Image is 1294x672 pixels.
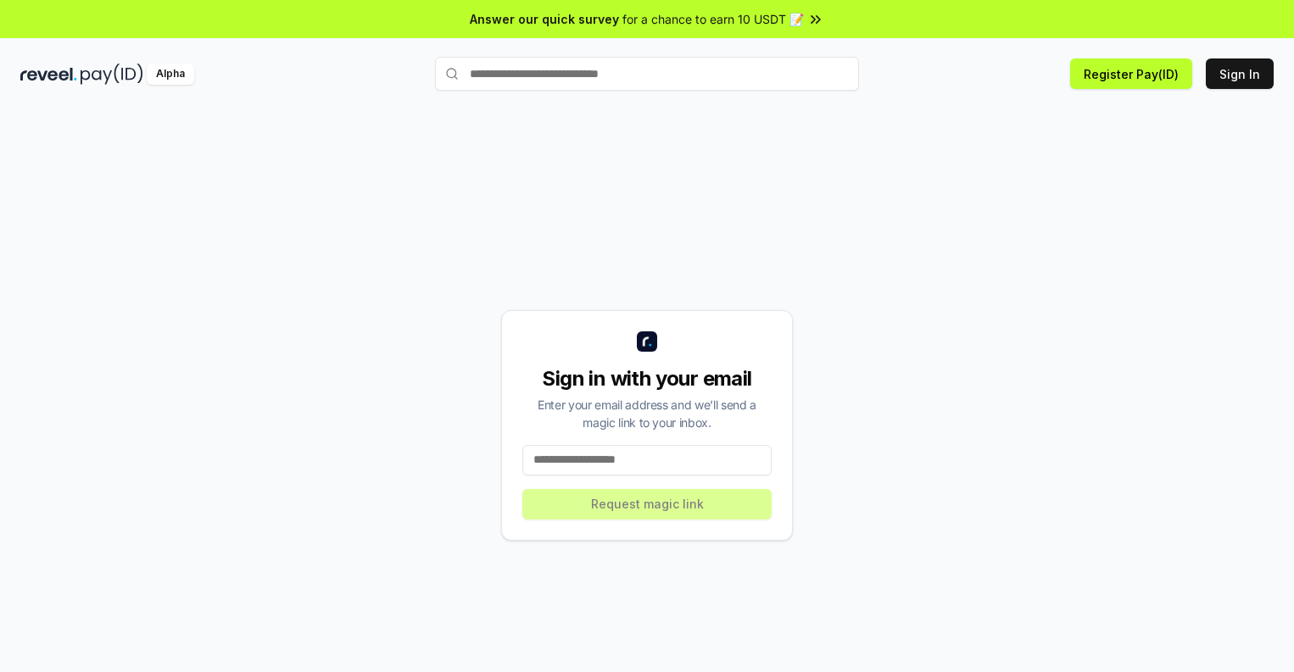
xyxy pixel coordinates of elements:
span: for a chance to earn 10 USDT 📝 [622,10,804,28]
div: Alpha [147,64,194,85]
img: pay_id [81,64,143,85]
span: Answer our quick survey [470,10,619,28]
button: Register Pay(ID) [1070,58,1192,89]
img: reveel_dark [20,64,77,85]
div: Sign in with your email [522,365,772,392]
button: Sign In [1206,58,1274,89]
img: logo_small [637,331,657,352]
div: Enter your email address and we’ll send a magic link to your inbox. [522,396,772,431]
